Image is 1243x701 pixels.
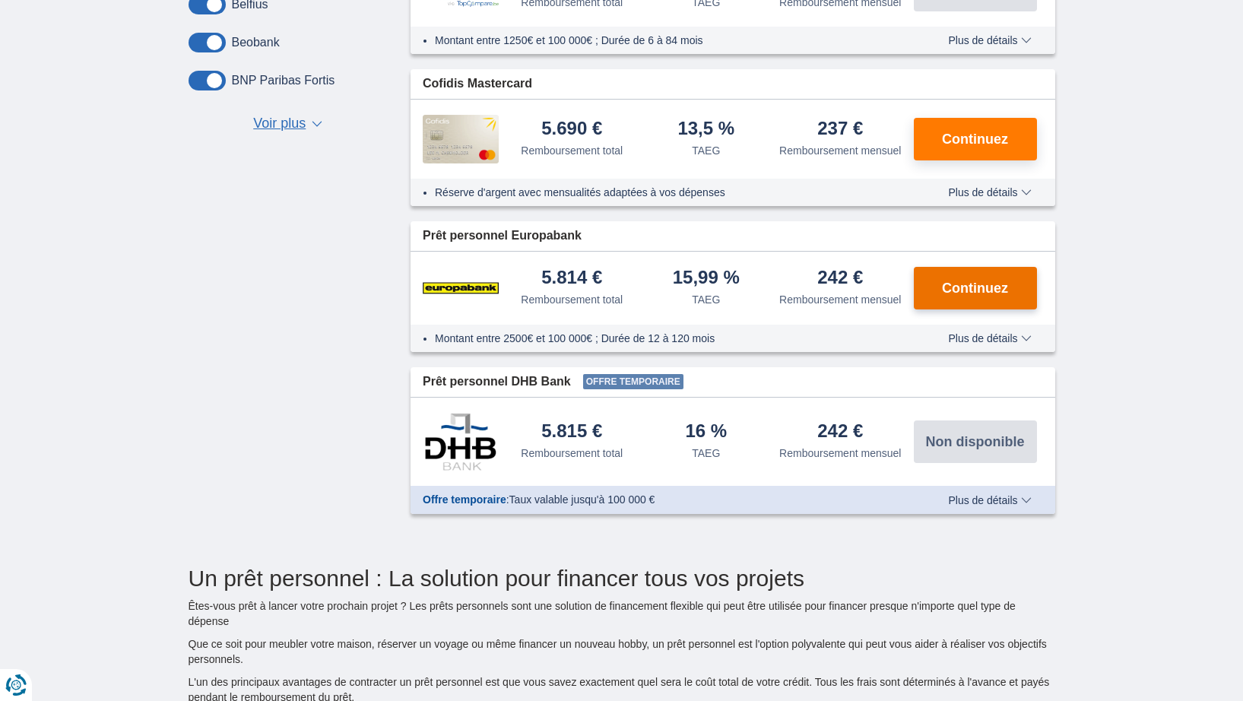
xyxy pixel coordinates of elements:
[435,185,904,200] li: Réserve d'argent avec mensualités adaptées à vos dépenses
[521,446,623,461] div: Remboursement total
[948,333,1031,344] span: Plus de détails
[779,446,901,461] div: Remboursement mensuel
[926,435,1025,449] span: Non disponible
[942,132,1008,146] span: Continuez
[423,373,571,391] span: Prêt personnel DHB Bank
[685,422,727,442] div: 16 %
[541,119,602,140] div: 5.690 €
[232,36,280,49] label: Beobank
[189,598,1055,629] p: Êtes-vous prêt à lancer votre prochain projet ? Les prêts personnels sont une solution de finance...
[541,422,602,442] div: 5.815 €
[423,115,499,163] img: pret personnel Cofidis CC
[779,292,901,307] div: Remboursement mensuel
[411,492,916,507] div: :
[509,493,655,506] span: Taux valable jusqu'à 100 000 €
[937,332,1042,344] button: Plus de détails
[937,494,1042,506] button: Plus de détails
[521,143,623,158] div: Remboursement total
[914,420,1037,463] button: Non disponible
[817,119,863,140] div: 237 €
[423,493,506,506] span: Offre temporaire
[817,422,863,442] div: 242 €
[541,268,602,289] div: 5.814 €
[249,113,327,135] button: Voir plus ▼
[423,75,532,93] span: Cofidis Mastercard
[253,114,306,134] span: Voir plus
[937,34,1042,46] button: Plus de détails
[677,119,734,140] div: 13,5 %
[948,495,1031,506] span: Plus de détails
[948,35,1031,46] span: Plus de détails
[423,269,499,307] img: pret personnel Europabank
[914,118,1037,160] button: Continuez
[673,268,740,289] div: 15,99 %
[942,281,1008,295] span: Continuez
[521,292,623,307] div: Remboursement total
[817,268,863,289] div: 242 €
[692,143,720,158] div: TAEG
[423,413,499,471] img: pret personnel DHB Bank
[189,636,1055,667] p: Que ce soit pour meubler votre maison, réserver un voyage ou même financer un nouveau hobby, un p...
[692,292,720,307] div: TAEG
[232,74,335,87] label: BNP Paribas Fortis
[423,227,582,245] span: Prêt personnel Europabank
[937,186,1042,198] button: Plus de détails
[948,187,1031,198] span: Plus de détails
[779,143,901,158] div: Remboursement mensuel
[189,566,1055,591] h2: Un prêt personnel : La solution pour financer tous vos projets
[435,331,904,346] li: Montant entre 2500€ et 100 000€ ; Durée de 12 à 120 mois
[435,33,904,48] li: Montant entre 1250€ et 100 000€ ; Durée de 6 à 84 mois
[692,446,720,461] div: TAEG
[914,267,1037,309] button: Continuez
[312,121,322,127] span: ▼
[583,374,683,389] span: Offre temporaire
